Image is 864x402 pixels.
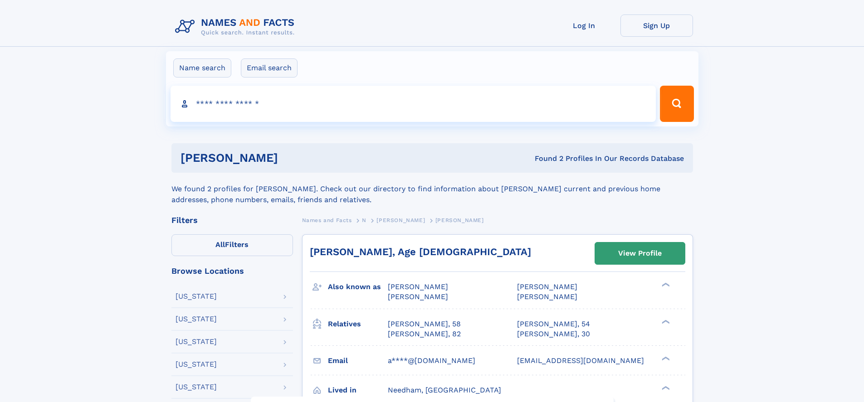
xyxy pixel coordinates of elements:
[171,267,293,275] div: Browse Locations
[659,355,670,361] div: ❯
[659,282,670,288] div: ❯
[618,243,662,264] div: View Profile
[328,383,388,398] h3: Lived in
[406,154,684,164] div: Found 2 Profiles In Our Records Database
[388,329,461,339] a: [PERSON_NAME], 82
[388,386,501,394] span: Needham, [GEOGRAPHIC_DATA]
[388,292,448,301] span: [PERSON_NAME]
[173,58,231,77] label: Name search
[362,217,366,223] span: N
[517,292,577,301] span: [PERSON_NAME]
[620,15,693,37] a: Sign Up
[176,383,217,391] div: [US_STATE]
[376,217,425,223] span: [PERSON_NAME]
[176,315,217,323] div: [US_STATE]
[176,293,217,300] div: [US_STATE]
[376,214,425,226] a: [PERSON_NAME]
[328,353,388,368] h3: Email
[171,15,302,39] img: Logo Names and Facts
[302,214,352,226] a: Names and Facts
[517,356,644,365] span: [EMAIL_ADDRESS][DOMAIN_NAME]
[181,152,406,164] h1: [PERSON_NAME]
[517,329,590,339] a: [PERSON_NAME], 30
[388,282,448,291] span: [PERSON_NAME]
[171,173,693,205] div: We found 2 profiles for [PERSON_NAME]. Check out our directory to find information about [PERSON_...
[517,282,577,291] span: [PERSON_NAME]
[595,242,685,264] a: View Profile
[310,246,531,257] a: [PERSON_NAME], Age [DEMOGRAPHIC_DATA]
[328,279,388,295] h3: Also known as
[215,240,225,249] span: All
[388,319,461,329] a: [PERSON_NAME], 58
[659,319,670,325] div: ❯
[517,319,590,329] a: [PERSON_NAME], 54
[548,15,620,37] a: Log In
[176,338,217,345] div: [US_STATE]
[171,216,293,224] div: Filters
[171,234,293,256] label: Filters
[171,86,656,122] input: search input
[435,217,484,223] span: [PERSON_NAME]
[241,58,298,77] label: Email search
[660,86,693,122] button: Search Button
[328,316,388,332] h3: Relatives
[362,214,366,226] a: N
[176,361,217,368] div: [US_STATE]
[659,385,670,391] div: ❯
